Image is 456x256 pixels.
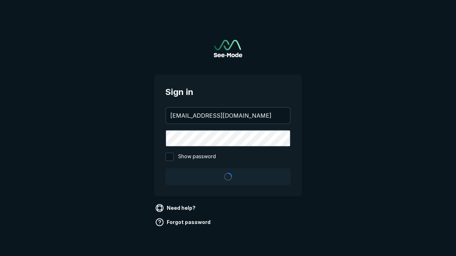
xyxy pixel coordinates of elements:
a: Forgot password [154,217,213,228]
a: Need help? [154,202,198,214]
img: See-Mode Logo [214,40,242,57]
a: Go to sign in [214,40,242,57]
span: Sign in [165,86,291,98]
span: Show password [178,153,216,161]
input: your@email.com [166,108,290,123]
